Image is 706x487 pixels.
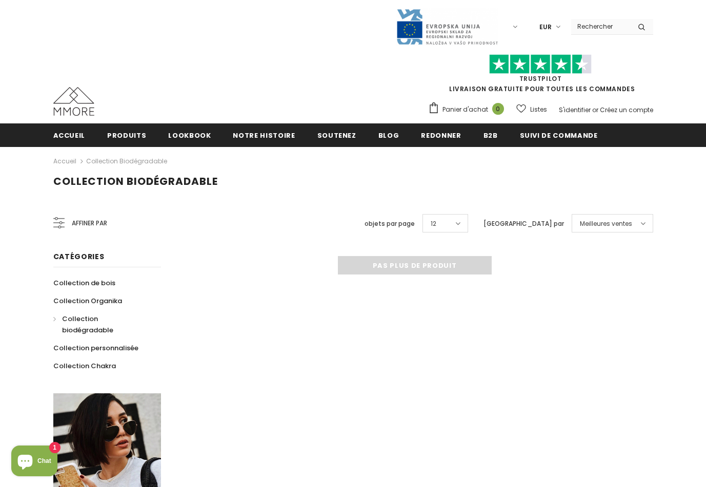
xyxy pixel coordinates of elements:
[107,123,146,146] a: Produits
[53,251,105,262] span: Catégories
[53,343,138,353] span: Collection personnalisée
[53,292,122,310] a: Collection Organika
[539,22,552,32] span: EUR
[571,19,630,34] input: Search Site
[428,59,653,93] span: LIVRAISON GRATUITE POUR TOUTES LES COMMANDES
[378,131,399,140] span: Blog
[53,339,138,357] a: Collection personnalisée
[365,219,415,229] label: objets par page
[483,131,498,140] span: B2B
[396,8,498,46] img: Javni Razpis
[53,123,86,146] a: Accueil
[53,274,115,292] a: Collection de bois
[396,22,498,31] a: Javni Razpis
[53,310,150,339] a: Collection biodégradable
[600,105,653,114] a: Créez un compte
[492,103,504,115] span: 0
[62,314,113,335] span: Collection biodégradable
[559,105,591,114] a: S'identifier
[86,157,167,165] a: Collection biodégradable
[483,219,564,229] label: [GEOGRAPHIC_DATA] par
[53,174,218,188] span: Collection biodégradable
[168,131,211,140] span: Lookbook
[233,123,295,146] a: Notre histoire
[317,123,356,146] a: soutenez
[580,219,632,229] span: Meilleures ventes
[520,123,598,146] a: Suivi de commande
[53,131,86,140] span: Accueil
[431,219,436,229] span: 12
[8,446,60,479] inbox-online-store-chat: Shopify online store chat
[317,131,356,140] span: soutenez
[483,123,498,146] a: B2B
[107,131,146,140] span: Produits
[53,361,116,371] span: Collection Chakra
[53,278,115,288] span: Collection de bois
[72,218,107,229] span: Affiner par
[53,155,76,167] a: Accueil
[489,54,592,74] img: Faites confiance aux étoiles pilotes
[168,123,211,146] a: Lookbook
[530,104,547,115] span: Listes
[520,131,598,140] span: Suivi de commande
[233,131,295,140] span: Notre histoire
[421,123,461,146] a: Redonner
[378,123,399,146] a: Blog
[428,102,509,117] a: Panier d'achat 0
[53,357,116,375] a: Collection Chakra
[421,131,461,140] span: Redonner
[519,74,562,83] a: TrustPilot
[592,105,598,114] span: or
[516,100,547,118] a: Listes
[53,296,122,306] span: Collection Organika
[442,104,488,115] span: Panier d'achat
[53,87,94,116] img: Cas MMORE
